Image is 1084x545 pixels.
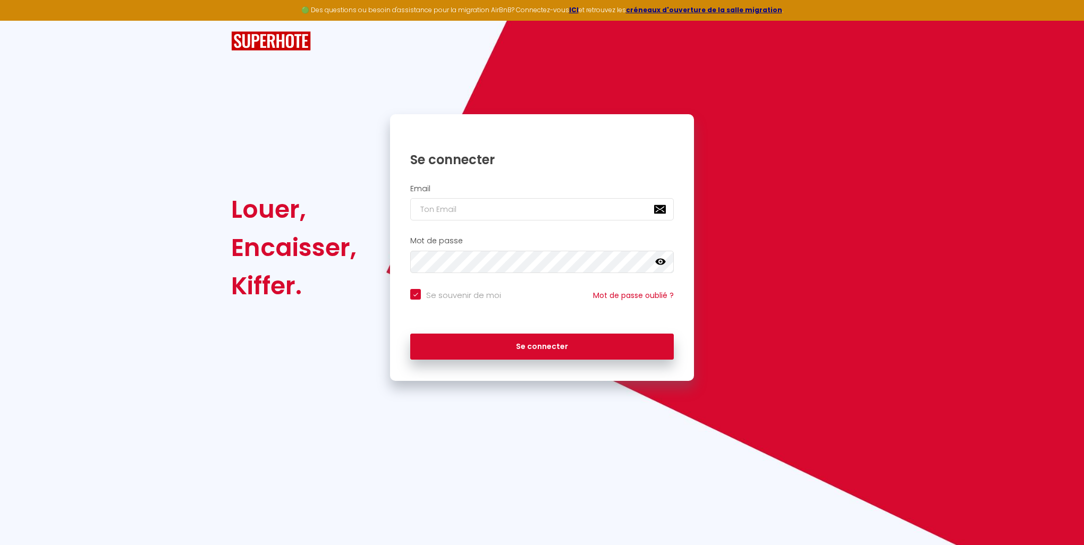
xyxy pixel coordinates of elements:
[231,190,357,228] div: Louer,
[569,5,579,14] a: ICI
[410,236,674,245] h2: Mot de passe
[231,228,357,267] div: Encaisser,
[410,151,674,168] h1: Se connecter
[410,334,674,360] button: Se connecter
[231,31,311,51] img: SuperHote logo
[410,184,674,193] h2: Email
[626,5,782,14] a: créneaux d'ouverture de la salle migration
[593,290,674,301] a: Mot de passe oublié ?
[231,267,357,305] div: Kiffer.
[410,198,674,220] input: Ton Email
